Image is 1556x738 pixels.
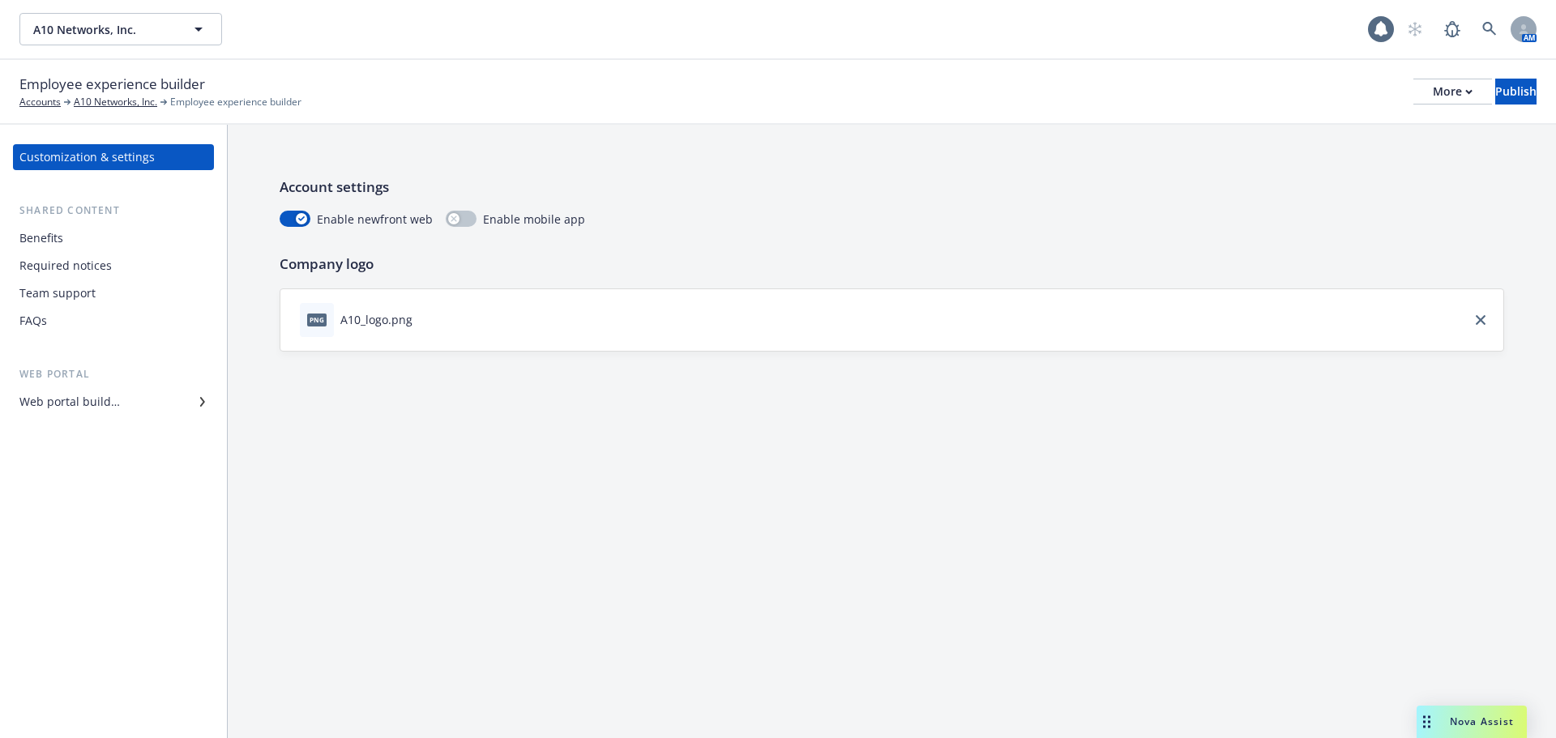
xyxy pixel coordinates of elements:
[1495,79,1537,105] button: Publish
[317,211,433,228] span: Enable newfront web
[170,95,301,109] span: Employee experience builder
[19,225,63,251] div: Benefits
[19,280,96,306] div: Team support
[1436,13,1468,45] a: Report a Bug
[13,389,214,415] a: Web portal builder
[19,95,61,109] a: Accounts
[13,203,214,219] div: Shared content
[13,144,214,170] a: Customization & settings
[19,74,205,95] span: Employee experience builder
[13,225,214,251] a: Benefits
[1495,79,1537,104] div: Publish
[483,211,585,228] span: Enable mobile app
[340,311,413,328] div: A10_logo.png
[13,280,214,306] a: Team support
[1450,715,1514,728] span: Nova Assist
[33,21,173,38] span: A10 Networks, Inc.
[19,389,120,415] div: Web portal builder
[1473,13,1506,45] a: Search
[13,253,214,279] a: Required notices
[19,144,155,170] div: Customization & settings
[419,311,432,328] button: download file
[1433,79,1473,104] div: More
[19,308,47,334] div: FAQs
[280,177,1504,198] p: Account settings
[1417,706,1527,738] button: Nova Assist
[1417,706,1437,738] div: Drag to move
[13,366,214,382] div: Web portal
[1413,79,1492,105] button: More
[74,95,157,109] a: A10 Networks, Inc.
[13,308,214,334] a: FAQs
[19,253,112,279] div: Required notices
[19,13,222,45] button: A10 Networks, Inc.
[1471,310,1490,330] a: close
[307,314,327,326] span: png
[1399,13,1431,45] a: Start snowing
[280,254,1504,275] p: Company logo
